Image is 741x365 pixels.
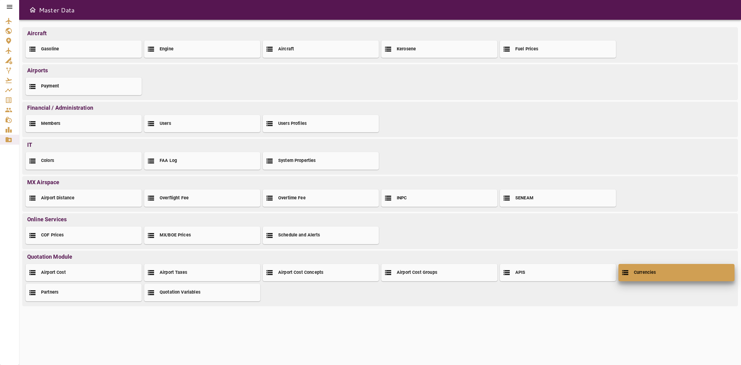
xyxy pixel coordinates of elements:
h2: Users Profiles [278,121,307,127]
p: IT [24,141,736,149]
h2: Airport Cost Concepts [278,270,323,276]
h2: Users [160,121,171,127]
h2: Members [41,121,60,127]
h2: Airport Cost Groups [397,270,437,276]
h2: FAA Log [160,158,177,164]
h2: Kerosene [397,46,416,53]
h2: APIS [515,270,525,276]
h2: MX/BOE Prices [160,232,191,239]
h2: Quotation Variables [160,289,200,296]
h2: Airport Distance [41,195,74,202]
p: Aircraft [24,29,736,37]
h2: Aircraft [278,46,294,53]
h2: Airport Cost [41,270,66,276]
h2: SENEAM [515,195,534,202]
p: MX Airspace [24,178,736,186]
h2: Payment [41,83,59,90]
h6: Master Data [39,5,75,15]
h2: COF Prices [41,232,64,239]
p: Online Services [24,215,736,223]
h2: System Properties [278,158,316,164]
h2: Fuel Prices [515,46,538,53]
h2: Schedule and Alerts [278,232,320,239]
h2: Colors [41,158,54,164]
p: Financial / Administration [24,104,736,112]
h2: Airport Taxes [160,270,187,276]
h2: Overtime Fee [278,195,306,202]
h2: Partners [41,289,58,296]
h2: Engine [160,46,174,53]
h2: Gasoline [41,46,59,53]
h2: Currencies [634,270,656,276]
h2: INPC [397,195,407,202]
p: Quotation Module [24,253,736,261]
p: Airports [24,66,736,74]
h2: Overflight Fee [160,195,189,202]
button: Open drawer [27,4,39,16]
